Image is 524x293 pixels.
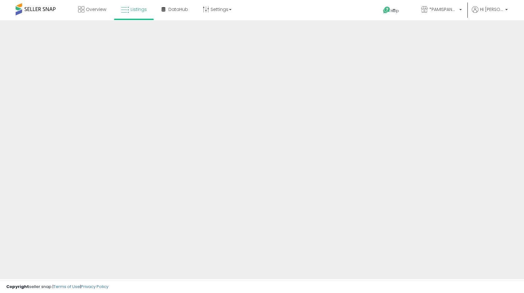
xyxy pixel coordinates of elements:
[480,6,503,12] span: Hi [PERSON_NAME]
[86,6,106,12] span: Overview
[378,2,411,20] a: Help
[429,6,457,12] span: *PAMISPANAS*
[472,6,508,20] a: Hi [PERSON_NAME]
[168,6,188,12] span: DataHub
[131,6,147,12] span: Listings
[383,6,391,14] i: Get Help
[391,8,399,13] span: Help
